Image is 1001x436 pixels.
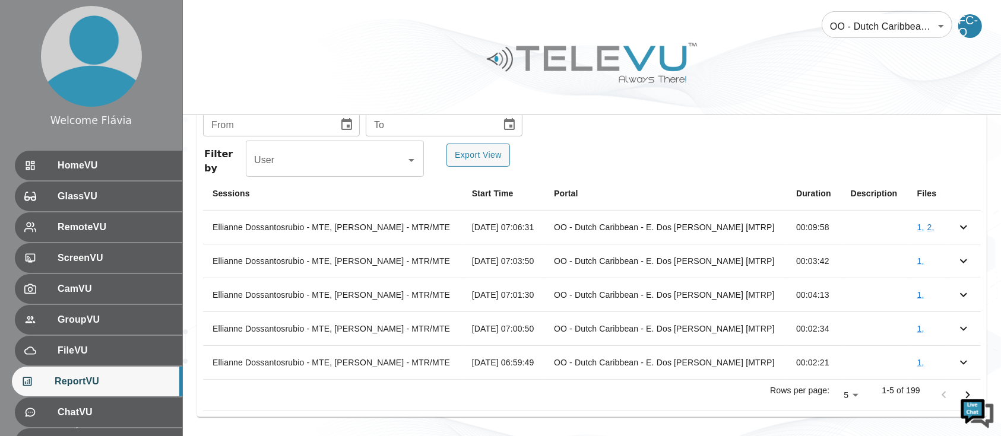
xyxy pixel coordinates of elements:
[917,358,924,367] a: 1,
[446,144,510,167] button: Export View
[917,324,924,333] a: 1,
[882,384,920,396] p: 1-5 of 199
[58,189,173,203] span: GlassVU
[787,211,841,244] td: 00:09:58
[956,383,980,407] button: Go to next page
[15,243,182,273] div: ScreenVU
[403,152,420,168] button: Open
[203,346,463,380] th: Ellianne Dossantosrubio - MTE, [PERSON_NAME] - MTR/MTE
[959,394,995,430] img: Chat Widget
[58,282,173,296] span: CamVU
[822,9,952,43] div: OO - Dutch Caribbean - E. Dos [PERSON_NAME] [MTRP]
[58,220,173,234] span: RemoteVU
[787,346,841,380] td: 00:02:21
[544,312,787,346] td: OO - Dutch Caribbean - E. Dos [PERSON_NAME] [MTRP]
[15,397,182,427] div: ChatVU
[58,158,173,173] span: HomeVU
[12,367,182,396] div: ReportVU
[203,177,463,211] th: Sessions
[204,144,246,177] span: Filter by
[203,211,463,244] th: Ellianne Dossantosrubio - MTE, [PERSON_NAME] - MTR/MTE
[544,346,787,380] td: OO - Dutch Caribbean - E. Dos [PERSON_NAME] [MTRP]
[50,113,132,128] div: Welcome Flávia
[958,14,982,38] div: FC-O
[917,256,924,266] a: 1,
[463,177,544,211] th: Start Time
[203,312,463,346] th: Ellianne Dossantosrubio - MTE, [PERSON_NAME] - MTR/MTE
[463,278,544,312] td: [DATE] 07:01:30
[834,387,863,404] div: 5
[55,374,173,389] span: ReportVU
[463,346,544,380] td: [DATE] 06:59:49
[485,38,699,87] img: Logo
[15,151,182,180] div: HomeVU
[203,177,981,411] table: simple table
[463,312,544,346] td: [DATE] 07:00:50
[770,384,829,396] p: Rows per page:
[544,278,787,312] td: OO - Dutch Caribbean - E. Dos [PERSON_NAME] [MTRP]
[544,244,787,278] td: OO - Dutch Caribbean - E. Dos [PERSON_NAME] [MTRP]
[917,290,924,300] a: 1,
[15,305,182,335] div: GroupVU
[15,274,182,304] div: CamVU
[366,113,493,136] input: mm/dd/yyyy
[544,211,787,244] td: OO - Dutch Caribbean - E. Dos [PERSON_NAME] [MTRP]
[917,222,924,232] a: 1,
[203,113,330,136] input: mm/dd/yyyy
[463,244,544,278] td: [DATE] 07:03:50
[498,113,521,136] button: Choose date
[927,222,935,232] a: 2,
[58,251,173,265] span: ScreenVU
[58,313,173,327] span: GroupVU
[41,6,142,107] img: profile.png
[15,182,182,211] div: GlassVU
[841,177,908,211] th: Description
[15,336,182,365] div: FileVU
[203,244,463,278] th: Ellianne Dossantosrubio - MTE, [PERSON_NAME] - MTR/MTE
[908,177,981,211] th: Files
[58,405,173,419] span: ChatVU
[787,278,841,312] td: 00:04:13
[203,278,463,312] th: Ellianne Dossantosrubio - MTE, [PERSON_NAME] - MTR/MTE
[544,177,787,211] th: Portal
[787,312,841,346] td: 00:02:34
[463,211,544,244] td: [DATE] 07:06:31
[58,343,173,358] span: FileVU
[15,212,182,242] div: RemoteVU
[335,113,359,136] button: Choose date
[787,177,841,211] th: Duration
[787,244,841,278] td: 00:03:42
